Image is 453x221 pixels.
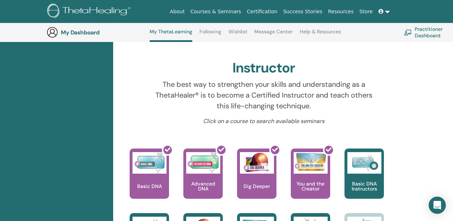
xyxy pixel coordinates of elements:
[294,152,328,172] img: You and the Creator
[244,5,280,18] a: Certification
[228,29,247,40] a: Wishlist
[357,5,376,18] a: Store
[132,152,167,174] img: Basic DNA
[291,149,330,213] a: You and the Creator You and the Creator
[300,29,341,40] a: Help & Resources
[61,29,132,36] h3: My Dashboard
[186,152,220,174] img: Advanced DNA
[344,149,384,213] a: Basic DNA Instructors Basic DNA Instructors
[241,184,273,189] p: Dig Deeper
[325,5,357,18] a: Resources
[429,197,446,214] div: Open Intercom Messenger
[291,181,330,191] p: You and the Creator
[47,4,133,20] img: logo.png
[254,29,293,40] a: Message Center
[150,79,378,111] p: The best way to strengthen your skills and understanding as a ThetaHealer® is to become a Certifi...
[347,152,381,174] img: Basic DNA Instructors
[47,27,58,38] img: generic-user-icon.jpg
[237,149,276,213] a: Dig Deeper Dig Deeper
[188,5,244,18] a: Courses & Seminars
[183,181,223,191] p: Advanced DNA
[183,149,223,213] a: Advanced DNA Advanced DNA
[130,149,169,213] a: Basic DNA Basic DNA
[240,152,274,174] img: Dig Deeper
[150,29,192,42] a: My ThetaLearning
[404,29,412,35] img: chalkboard-teacher.svg
[280,5,325,18] a: Success Stories
[232,60,295,76] h2: Instructor
[150,117,378,126] p: Click on a course to search available seminars
[199,29,221,40] a: Following
[344,181,384,191] p: Basic DNA Instructors
[167,5,187,18] a: About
